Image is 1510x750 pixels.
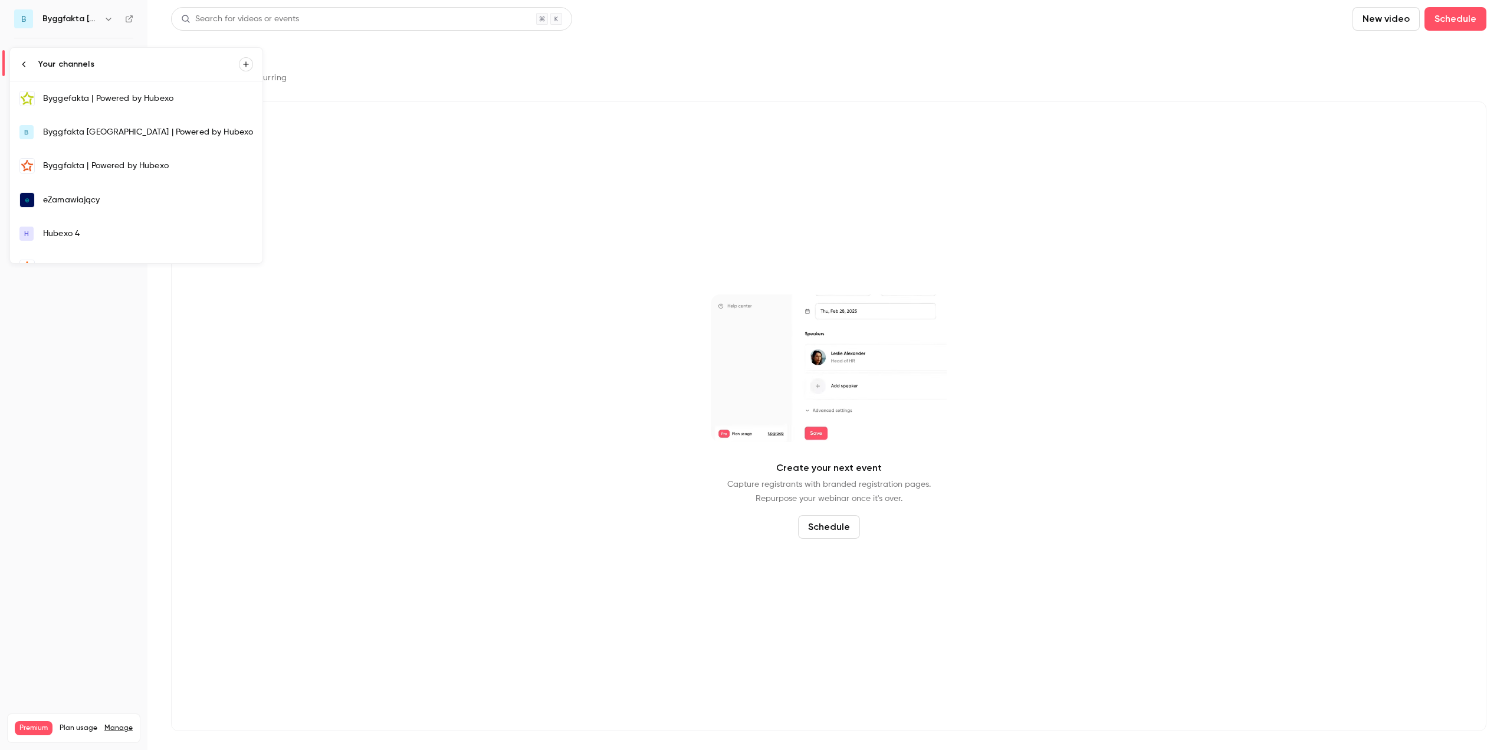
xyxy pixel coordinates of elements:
div: Byggefakta | Powered by Hubexo [43,93,253,104]
div: eZamawiający [43,194,253,206]
img: Byggfakta | Powered by Hubexo [20,159,34,173]
img: Marketplanet | Powered by Hubexo [20,260,34,274]
div: Byggfakta [GEOGRAPHIC_DATA] | Powered by Hubexo [43,126,253,138]
div: Your channels [38,58,239,70]
div: Marketplanet | Powered by Hubexo [43,261,253,273]
div: Hubexo 4 [43,228,253,240]
img: eZamawiający [20,193,34,207]
span: H [24,228,29,239]
span: B [24,127,29,137]
img: Byggefakta | Powered by Hubexo [20,91,34,106]
div: Byggfakta | Powered by Hubexo [43,160,253,172]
